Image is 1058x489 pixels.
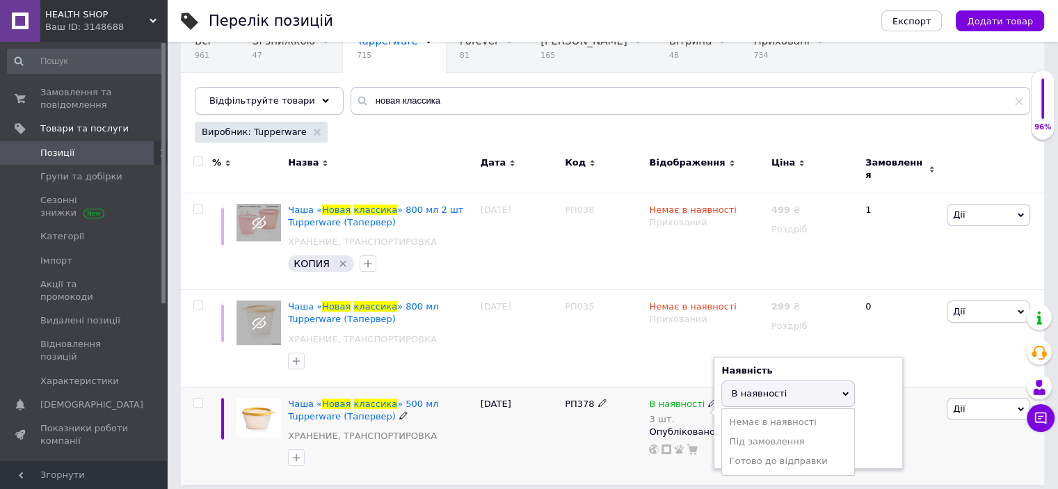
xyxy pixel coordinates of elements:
div: Опубліковано [649,426,764,438]
span: Новая [322,399,351,409]
span: Чаша « [288,301,322,312]
span: Позиції [40,147,74,159]
span: Дії [953,209,965,220]
span: Експорт [892,16,931,26]
span: Товари та послуги [40,122,129,135]
span: РП378 [565,399,594,409]
span: 165 [540,50,627,61]
span: Ціна [771,157,795,169]
span: В наявності [731,388,787,399]
div: 96% [1032,122,1054,132]
span: Новая [322,301,351,312]
span: Відображення [649,157,725,169]
span: Замовлення [865,157,925,182]
span: классика [353,399,397,409]
input: Пошук [7,49,164,74]
b: 499 [771,205,790,215]
div: Прихований [649,313,764,326]
input: Пошук по назві позиції, артикулу і пошуковим запитам [351,87,1030,115]
div: Ваш ID: 3148688 [45,21,167,33]
div: [DATE] [477,387,561,485]
span: Сезонні знижки [40,194,129,219]
span: Панель управління [40,458,129,483]
span: классика [353,205,397,215]
span: Видалені позиції [40,314,120,327]
span: классика [353,301,397,312]
span: Виробник: Tupperware [202,126,307,138]
div: Роздріб [771,223,853,236]
span: Дата [481,157,506,169]
span: Групи та добірки [40,170,122,183]
span: » 500 мл Tupperware (Тапервер) [288,399,438,422]
img: Чаша «Новая классика» 800 мл 2 шт Tupperware (Тапервер) [237,204,281,242]
span: 715 [357,50,417,61]
span: Чаша « [288,399,322,409]
div: Роздріб [771,320,853,332]
span: Категорії [40,230,84,243]
img: Чаша «Новая классика» 800 мл Tupperware (Тапервер) [237,300,281,345]
a: ХРАНЕНИЕ, ТРАНСПОРТИРОВКА [288,236,437,248]
button: Експорт [881,10,943,31]
span: Дії [953,403,965,414]
span: Назва [288,157,319,169]
span: Показники роботи компанії [40,422,129,447]
span: Код [565,157,586,169]
a: Чаша «Новаяклассика» 800 мл 2 шт Tupperware (Тапервер) [288,205,463,227]
span: Дії [953,306,965,316]
span: Новая [322,205,351,215]
span: » 800 мл 2 шт Tupperware (Тапервер) [288,205,463,227]
span: КОПИЯ [294,258,330,269]
b: 299 [771,301,790,312]
span: [DEMOGRAPHIC_DATA] [40,399,143,411]
a: ХРАНЕНИЕ, ТРАНСПОРТИРОВКА [288,430,437,442]
span: HEALTH SHOP [45,8,150,21]
li: Готово до відправки [722,451,854,471]
span: Чаша « [288,205,322,215]
a: Чаша «Новаяклассика» 500 мл Tupperware (Тапервер) [288,399,438,422]
div: 1 [857,193,943,290]
span: Акції та промокоди [40,278,129,303]
span: Немає в наявності [649,301,736,316]
div: Прихований [649,216,764,229]
div: ₴ [771,300,800,313]
span: РП038 [565,205,594,215]
span: 48 [669,50,712,61]
span: Додати товар [967,16,1033,26]
div: Перелік позицій [209,14,333,29]
span: РП035 [565,301,594,312]
a: Чаша «Новаяклассика» 800 мл Tupperware (Тапервер) [288,301,438,324]
span: 961 [195,50,211,61]
div: 0 [857,290,943,387]
div: [DATE] [477,193,561,290]
div: [DATE] [477,290,561,387]
li: Немає в наявності [722,412,854,432]
span: Опубліковані [195,88,267,100]
a: ХРАНЕНИЕ, ТРАНСПОРТИРОВКА [288,333,437,346]
span: 81 [460,50,499,61]
span: Відфільтруйте товари [209,95,315,106]
span: 734 [753,50,810,61]
span: Характеристики [40,375,119,387]
span: Замовлення та повідомлення [40,86,129,111]
svg: Видалити мітку [337,258,348,269]
span: 47 [253,50,315,61]
span: Немає в наявності [649,205,736,219]
span: Відновлення позицій [40,338,129,363]
div: ₴ [771,204,800,216]
div: 3 шт. [649,414,717,424]
span: % [212,157,221,169]
span: В наявності [649,399,705,413]
div: Наявність [721,364,895,377]
button: Додати товар [956,10,1044,31]
button: Чат з покупцем [1027,404,1055,432]
span: Імпорт [40,255,72,267]
img: Чаша «Новая классика» 500 мл Tupperware (Тапервер) [237,398,281,438]
li: Під замовлення [722,432,854,451]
